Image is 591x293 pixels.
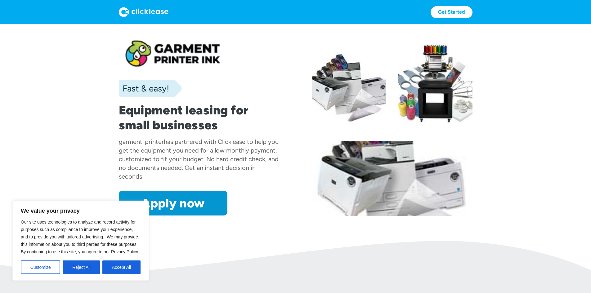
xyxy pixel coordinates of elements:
div: has partnered with Clicklease to help you get the equipment you need for a low monthly payment, c... [119,138,279,180]
div: garment-printer [119,138,164,145]
a: Get Started [431,6,472,18]
img: Logo [119,7,168,17]
button: Accept All [102,260,141,274]
div: Fast & easy! [119,82,169,95]
button: Reject All [63,260,100,274]
p: We value your privacy [21,207,141,215]
div: We value your privacy [12,201,149,281]
button: Customize [21,260,60,274]
a: Apply now [119,191,227,215]
span: Our site uses technologies to analyze and record activity for purposes such as compliance to impr... [21,220,139,254]
h1: Equipment leasing for small businesses [119,103,280,132]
